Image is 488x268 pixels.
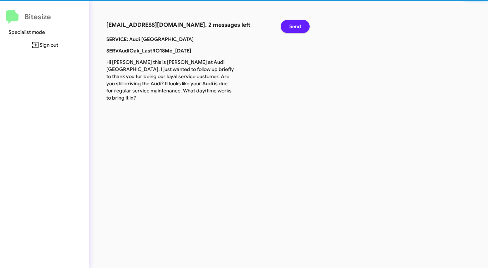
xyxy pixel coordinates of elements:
[106,47,191,54] b: SERVAudiOak_LastRO18Mo_[DATE]
[6,39,83,51] span: Sign out
[101,59,240,101] p: Hi [PERSON_NAME] this is [PERSON_NAME] at Audi [GEOGRAPHIC_DATA]. I just wanted to follow up brie...
[281,20,310,33] button: Send
[106,36,194,42] b: SERVICE: Audi [GEOGRAPHIC_DATA]
[6,10,51,24] a: Bitesize
[106,20,270,30] h3: [EMAIL_ADDRESS][DOMAIN_NAME]. 2 messages left
[289,20,301,33] span: Send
